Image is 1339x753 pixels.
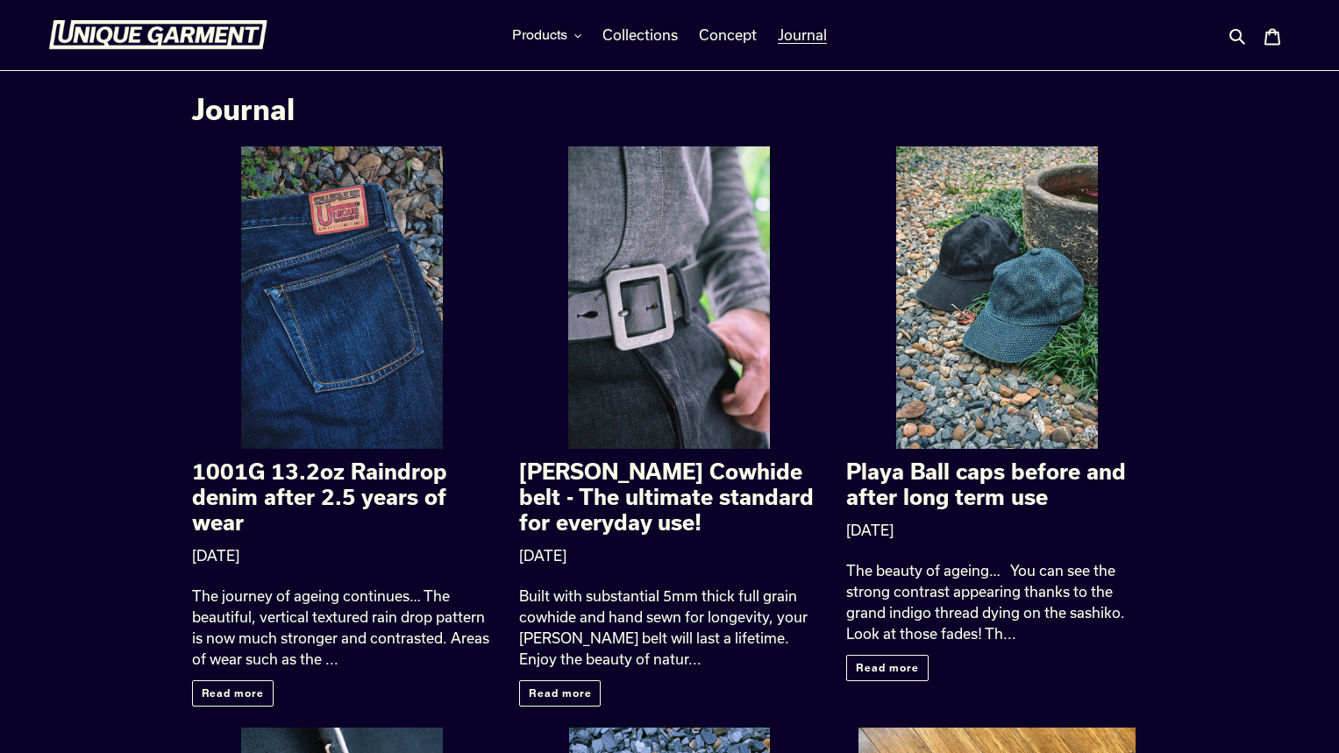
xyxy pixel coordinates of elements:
img: Unique Garment [48,20,267,50]
h2: Playa Ball caps before and after long term use [846,459,1147,510]
div: Built with substantial 5mm thick full grain cowhide and hand sewn for longevity, your [PERSON_NAM... [519,586,820,670]
a: Read more: Garrison Cowhide belt - The ultimate standard for everyday use! [519,680,602,707]
a: Concept [690,22,766,48]
a: Playa Ball caps before and after long term use [846,146,1147,510]
a: Journal [769,22,836,48]
a: Read more: Playa Ball caps before and after long term use [846,655,929,681]
span: Journal [778,26,827,44]
h1: Journal [192,92,1148,125]
a: [PERSON_NAME] Cowhide belt - The ultimate standard for everyday use! [519,146,820,535]
a: Collections [594,22,687,48]
span: Products [512,26,567,44]
h2: [PERSON_NAME] Cowhide belt - The ultimate standard for everyday use! [519,459,820,535]
time: [DATE] [519,547,566,564]
div: The journey of ageing continues… The beautiful, vertical textured rain drop pattern is now much s... [192,586,493,670]
span: Concept [699,26,757,44]
time: [DATE] [192,547,239,564]
a: Read more: 1001G 13.2oz Raindrop denim after 2.5 years of wear [192,680,274,707]
h2: 1001G 13.2oz Raindrop denim after 2.5 years of wear [192,459,493,535]
div: The beauty of ageing… You can see the strong contrast appearing thanks to the grand indigo thread... [846,560,1147,644]
time: [DATE] [846,522,894,538]
button: Products [503,22,590,48]
a: 1001G 13.2oz Raindrop denim after 2.5 years of wear [192,146,493,535]
span: Collections [602,26,678,44]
